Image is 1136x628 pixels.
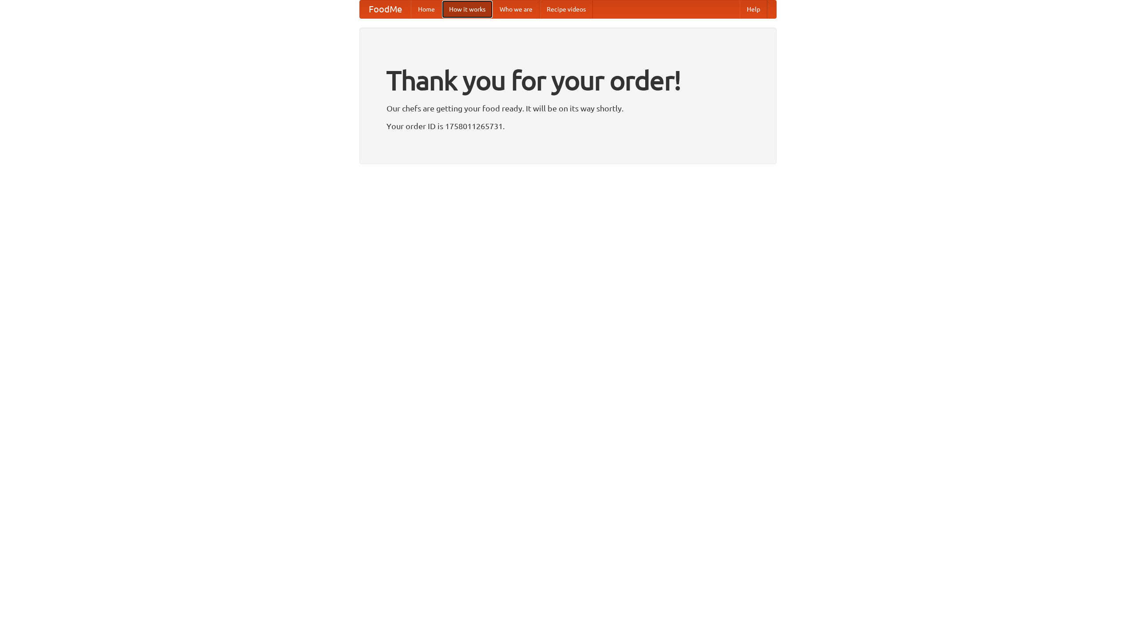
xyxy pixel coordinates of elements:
[387,59,749,102] h1: Thank you for your order!
[387,119,749,133] p: Your order ID is 1758011265731.
[493,0,540,18] a: Who we are
[411,0,442,18] a: Home
[442,0,493,18] a: How it works
[360,0,411,18] a: FoodMe
[387,102,749,115] p: Our chefs are getting your food ready. It will be on its way shortly.
[540,0,593,18] a: Recipe videos
[740,0,767,18] a: Help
